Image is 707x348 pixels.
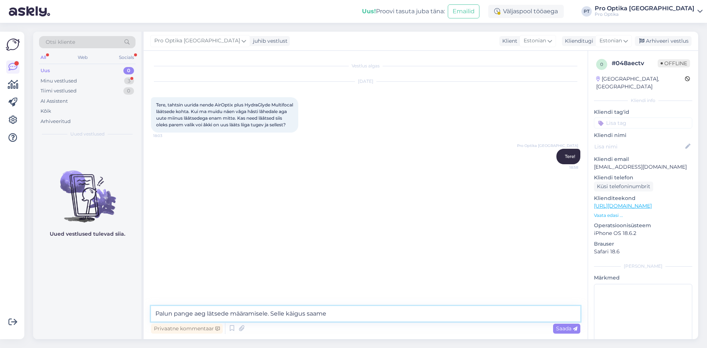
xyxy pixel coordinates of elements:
[362,8,376,15] b: Uus!
[499,37,517,45] div: Klient
[123,67,134,74] div: 0
[594,97,692,104] div: Kliendi info
[151,63,580,69] div: Vestlus algas
[594,117,692,129] input: Lisa tag
[6,38,20,52] img: Askly Logo
[151,78,580,85] div: [DATE]
[594,240,692,248] p: Brauser
[151,324,223,334] div: Privaatne kommentaar
[551,165,578,170] span: 18:58
[594,274,692,282] p: Märkmed
[250,37,288,45] div: juhib vestlust
[117,53,136,62] div: Socials
[154,37,240,45] span: Pro Optika [GEOGRAPHIC_DATA]
[594,229,692,237] p: iPhone OS 18.6.2
[658,59,690,67] span: Offline
[524,37,546,45] span: Estonian
[41,98,68,105] div: AI Assistent
[595,11,694,17] div: Pro Optika
[594,108,692,116] p: Kliendi tag'id
[153,133,181,138] span: 18:03
[70,131,105,137] span: Uued vestlused
[41,108,51,115] div: Kõik
[599,37,622,45] span: Estonian
[488,5,564,18] div: Väljaspool tööaega
[594,163,692,171] p: [EMAIL_ADDRESS][DOMAIN_NAME]
[362,7,445,16] div: Proovi tasuta juba täna:
[41,118,71,125] div: Arhiveeritud
[594,143,684,151] input: Lisa nimi
[517,143,578,148] span: Pro Optika [GEOGRAPHIC_DATA]
[594,212,692,219] p: Vaata edasi ...
[556,325,577,332] span: Saada
[448,4,479,18] button: Emailid
[581,6,592,17] div: PT
[33,157,141,224] img: No chats
[594,131,692,139] p: Kliendi nimi
[156,102,294,127] span: Tere, tahtsin uurida nende AirOptix plus HydraGlyde Multifocal läätsede kohta. Kui ma muidu näen ...
[600,61,603,67] span: 0
[562,37,593,45] div: Klienditugi
[594,155,692,163] p: Kliendi email
[595,6,703,17] a: Pro Optika [GEOGRAPHIC_DATA]Pro Optika
[41,87,77,95] div: Tiimi vestlused
[594,248,692,256] p: Safari 18.6
[39,53,48,62] div: All
[123,87,134,95] div: 0
[594,203,652,209] a: [URL][DOMAIN_NAME]
[46,38,75,46] span: Otsi kliente
[595,6,694,11] div: Pro Optika [GEOGRAPHIC_DATA]
[41,67,50,74] div: Uus
[594,194,692,202] p: Klienditeekond
[594,222,692,229] p: Operatsioonisüsteem
[635,36,692,46] div: Arhiveeri vestlus
[612,59,658,68] div: # 048aectv
[594,263,692,270] div: [PERSON_NAME]
[50,230,125,238] p: Uued vestlused tulevad siia.
[594,174,692,182] p: Kliendi telefon
[151,306,580,321] textarea: Palun pange aeg lätsede määramisele. Selle käigus saame
[124,77,134,85] div: 3
[565,154,575,159] span: Tere!
[41,77,77,85] div: Minu vestlused
[76,53,89,62] div: Web
[596,75,685,91] div: [GEOGRAPHIC_DATA], [GEOGRAPHIC_DATA]
[594,182,653,191] div: Küsi telefoninumbrit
